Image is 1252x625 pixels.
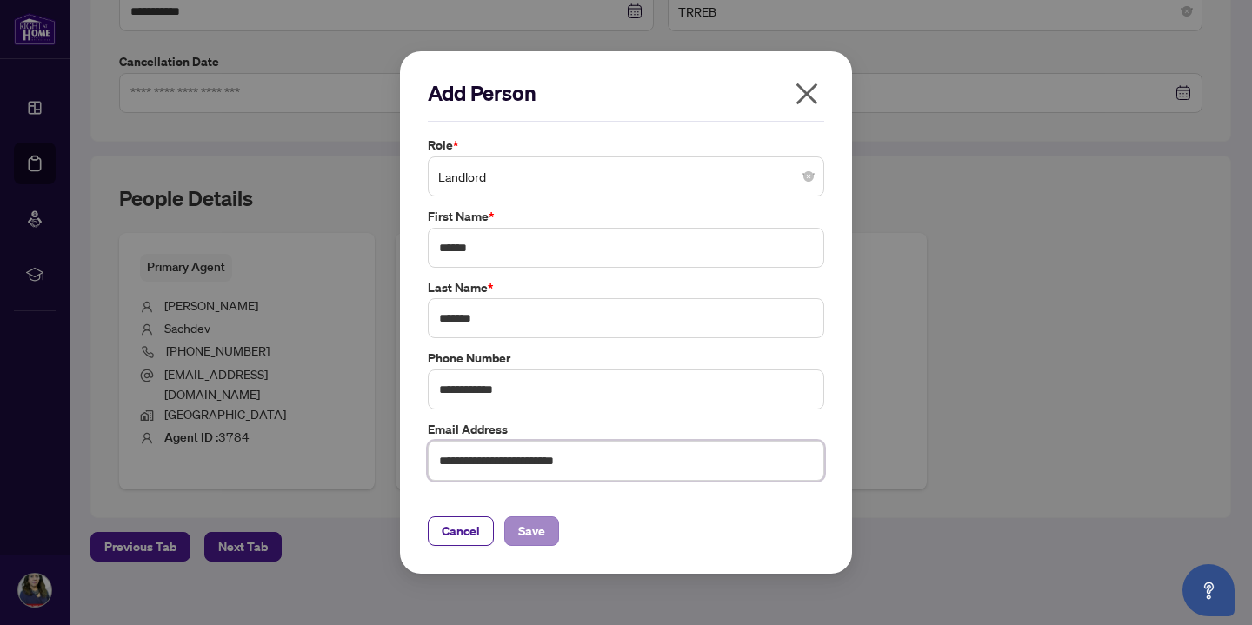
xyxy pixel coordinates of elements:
[438,160,814,193] span: Landlord
[793,80,821,108] span: close
[442,517,480,545] span: Cancel
[428,278,824,297] label: Last Name
[428,207,824,226] label: First Name
[803,171,814,182] span: close-circle
[428,136,824,155] label: Role
[504,516,559,546] button: Save
[428,349,824,368] label: Phone Number
[428,420,824,439] label: Email Address
[428,79,824,107] h2: Add Person
[428,516,494,546] button: Cancel
[1182,564,1235,616] button: Open asap
[518,517,545,545] span: Save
